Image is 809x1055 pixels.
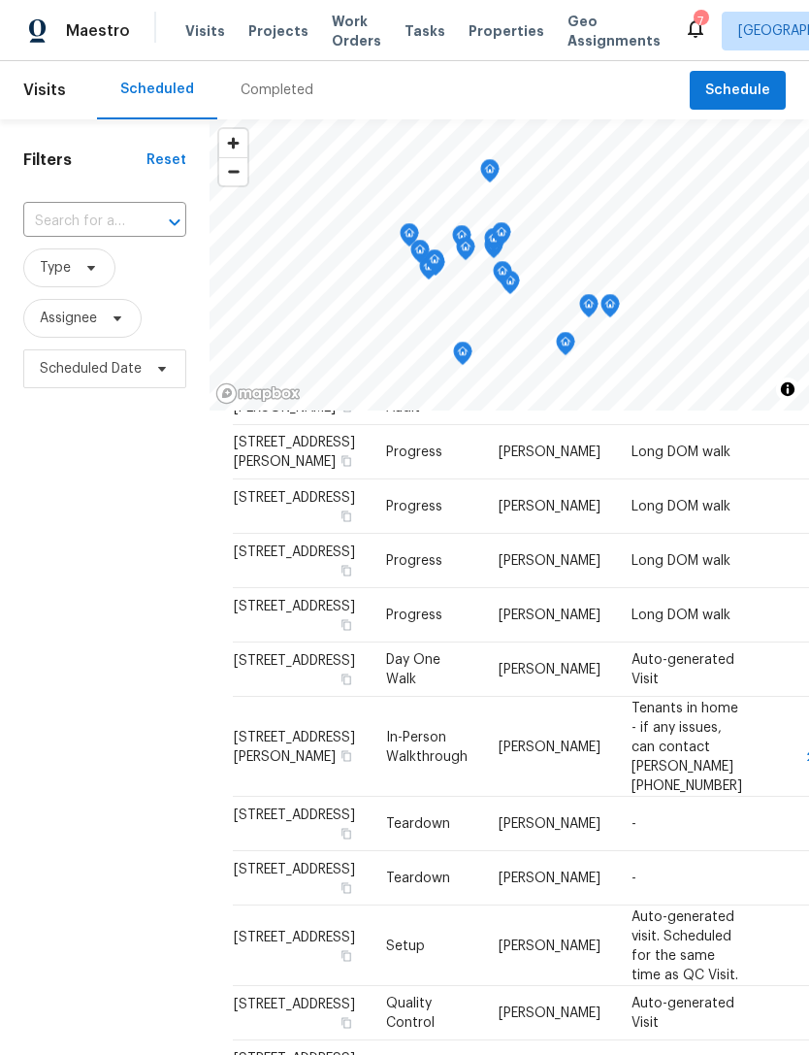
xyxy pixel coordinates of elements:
button: Copy Address [338,671,355,688]
button: Copy Address [338,879,355,897]
span: - [631,872,636,885]
span: Day One Walk [386,653,440,686]
span: [STREET_ADDRESS][PERSON_NAME] [234,381,355,414]
button: Copy Address [338,562,355,579]
span: [PERSON_NAME] [499,609,600,622]
span: [STREET_ADDRESS] [234,863,355,876]
button: Copy Address [338,825,355,842]
span: [STREET_ADDRESS] [234,654,355,668]
span: Auto-generated Visit [631,653,734,686]
span: [STREET_ADDRESS] [234,808,355,822]
span: Assignee [40,309,97,328]
span: Zoom out [219,158,247,185]
span: Long DOM walk [631,609,730,622]
span: Projects [248,21,308,41]
button: Copy Address [338,508,355,525]
span: [STREET_ADDRESS][PERSON_NAME] [234,730,355,763]
span: - [631,817,636,831]
span: Schedule [705,79,770,103]
input: Search for an address... [23,207,132,237]
span: Long DOM walk [631,445,730,459]
button: Copy Address [338,1014,355,1032]
span: [STREET_ADDRESS] [234,491,355,505]
span: Tenants in home - if any issues, can contact [PERSON_NAME] [PHONE_NUMBER] [631,701,742,792]
span: [PERSON_NAME] [499,500,600,513]
span: [PERSON_NAME] [499,939,600,952]
span: Maestro [66,21,130,41]
span: [STREET_ADDRESS] [234,998,355,1011]
span: Scheduled Date [40,359,142,379]
div: Map marker [400,223,419,253]
span: In-Person Walkthrough [386,730,468,763]
button: Copy Address [338,398,355,415]
div: Map marker [492,222,511,252]
span: [PERSON_NAME] [499,663,600,676]
button: Zoom out [219,157,247,185]
div: Map marker [456,237,475,267]
div: 7 [694,12,707,31]
span: Progress [386,609,442,622]
span: Geo Assignments [567,12,661,50]
span: Properties [469,21,544,41]
span: Visits [185,21,225,41]
div: Map marker [484,228,503,258]
div: Scheduled [120,80,194,99]
span: [PERSON_NAME] [499,1006,600,1020]
div: Map marker [425,249,444,280]
button: Copy Address [338,746,355,764]
span: [STREET_ADDRESS] [234,930,355,943]
span: Auto-generated visit. Scheduled for the same time as QC Visit. [631,909,738,981]
span: Quality Control [386,997,435,1030]
button: Zoom in [219,129,247,157]
span: Type [40,258,71,278]
div: Map marker [452,225,471,255]
div: Map marker [419,256,438,286]
span: Work Orders [332,12,381,50]
div: Map marker [579,294,599,324]
span: [STREET_ADDRESS] [234,545,355,559]
span: Long DOM walk [631,554,730,568]
span: Teardown [386,872,450,885]
button: Open [161,209,188,236]
div: Completed [241,81,313,100]
span: New Listing Audit [386,381,459,414]
button: Toggle attribution [776,378,799,401]
span: Toggle attribution [782,379,793,400]
span: Progress [386,445,442,459]
span: [PERSON_NAME] [499,445,600,459]
span: [PERSON_NAME] [499,740,600,753]
div: Map marker [480,159,500,189]
div: Map marker [600,294,620,324]
span: Auto-generated Visit [631,997,734,1030]
span: Progress [386,500,442,513]
div: Map marker [493,261,512,291]
span: [PERSON_NAME] [499,817,600,831]
span: [PERSON_NAME] [499,554,600,568]
span: Setup [386,939,425,952]
button: Schedule [690,71,786,111]
span: [STREET_ADDRESS] [234,600,355,613]
span: Long DOM walk [631,500,730,513]
button: Copy Address [338,616,355,634]
span: Teardown [386,817,450,831]
div: Reset [146,150,186,170]
div: Map marker [410,240,430,270]
span: Tasks [404,24,445,38]
button: Copy Address [338,452,355,470]
span: Progress [386,554,442,568]
button: Copy Address [338,946,355,964]
span: [PERSON_NAME] [499,872,600,885]
span: Visits [23,69,66,112]
div: Map marker [453,342,472,372]
h1: Filters [23,150,146,170]
a: Mapbox homepage [215,382,301,405]
span: [STREET_ADDRESS][PERSON_NAME] [234,436,355,469]
div: Map marker [556,332,575,362]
